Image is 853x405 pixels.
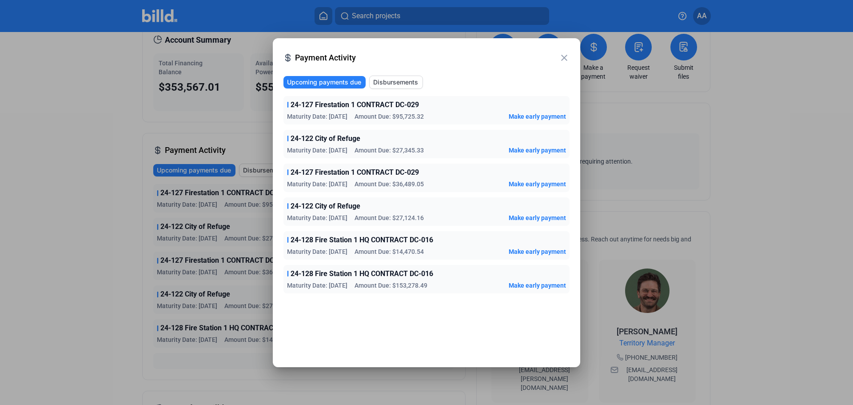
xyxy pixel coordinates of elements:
[295,52,559,64] span: Payment Activity
[287,78,361,87] span: Upcoming payments due
[559,52,570,63] mat-icon: close
[291,235,433,245] span: 24-128 Fire Station 1 HQ CONTRACT DC-016
[287,180,347,188] span: Maturity Date: [DATE]
[287,146,347,155] span: Maturity Date: [DATE]
[509,281,566,290] button: Make early payment
[287,281,347,290] span: Maturity Date: [DATE]
[355,281,427,290] span: Amount Due: $153,278.49
[509,112,566,121] button: Make early payment
[509,247,566,256] button: Make early payment
[287,112,347,121] span: Maturity Date: [DATE]
[291,167,419,178] span: 24-127 Firestation 1 CONTRACT DC-029
[373,78,418,87] span: Disbursements
[509,146,566,155] button: Make early payment
[355,247,424,256] span: Amount Due: $14,470.54
[355,180,424,188] span: Amount Due: $36,489.05
[291,201,360,212] span: 24-122 City of Refuge
[369,76,423,89] button: Disbursements
[283,76,366,88] button: Upcoming payments due
[291,269,433,279] span: 24-128 Fire Station 1 HQ CONTRACT DC-016
[509,180,566,188] button: Make early payment
[355,146,424,155] span: Amount Due: $27,345.33
[355,213,424,222] span: Amount Due: $27,124.16
[355,112,424,121] span: Amount Due: $95,725.32
[287,247,347,256] span: Maturity Date: [DATE]
[291,100,419,110] span: 24-127 Firestation 1 CONTRACT DC-029
[509,213,566,222] button: Make early payment
[291,133,360,144] span: 24-122 City of Refuge
[287,213,347,222] span: Maturity Date: [DATE]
